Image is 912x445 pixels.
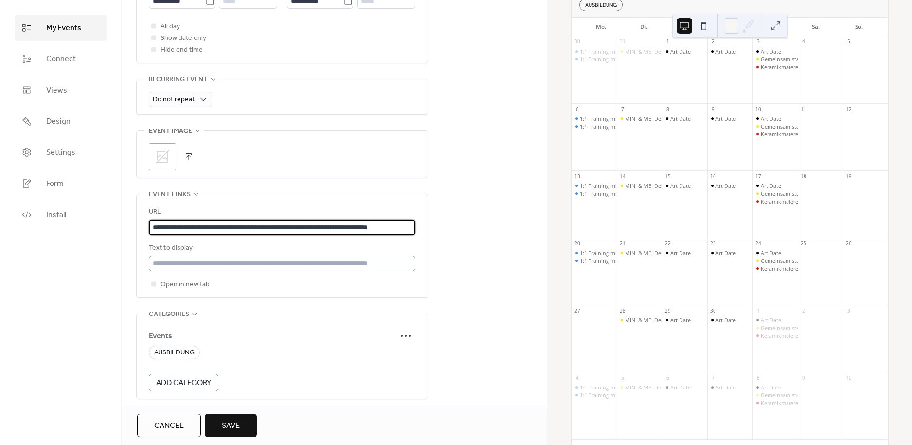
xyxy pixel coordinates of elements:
[761,56,876,63] div: Gemeinsam stark: Kreativzeit für Kind & Eltern
[617,48,662,55] div: MINI & ME: Dein Moment mit Baby
[574,38,581,45] div: 30
[580,115,763,122] div: 1:1 Training mit [PERSON_NAME] (digital oder 5020 [GEOGRAPHIC_DATA])
[149,143,176,170] div: ;
[580,123,763,130] div: 1:1 Training mit [PERSON_NAME] (digital oder 5020 [GEOGRAPHIC_DATA])
[572,249,617,257] div: 1:1 Training mit Caterina (digital oder 5020 Salzburg)
[617,249,662,257] div: MINI & ME: Dein Moment mit Baby
[670,182,691,189] div: Art Date
[752,257,798,264] div: Gemeinsam stark: Kreativzeit für Kind & Eltern
[715,384,736,391] div: Art Date
[617,182,662,189] div: MINI & ME: Dein Moment mit Baby
[752,56,798,63] div: Gemeinsam stark: Kreativzeit für Kind & Eltern
[580,190,763,197] div: 1:1 Training mit [PERSON_NAME] (digital oder 5020 [GEOGRAPHIC_DATA])
[710,374,716,381] div: 7
[761,182,781,189] div: Art Date
[761,399,887,407] div: Keramikmalerei: Gestalte deinen Selbstliebe-Anker
[710,173,716,180] div: 16
[149,331,396,342] span: Events
[752,190,798,197] div: Gemeinsam stark: Kreativzeit für Kind & Eltern
[580,56,763,63] div: 1:1 Training mit [PERSON_NAME] (digital oder 5020 [GEOGRAPHIC_DATA])
[707,182,752,189] div: Art Date
[665,18,708,36] div: Mi.
[15,170,107,197] a: Form
[707,384,752,391] div: Art Date
[761,257,876,264] div: Gemeinsam stark: Kreativzeit für Kind & Eltern
[572,123,617,130] div: 1:1 Training mit Caterina (digital oder 5020 Salzburg)
[574,240,581,247] div: 20
[580,249,763,257] div: 1:1 Training mit [PERSON_NAME] (digital oder 5020 [GEOGRAPHIC_DATA])
[664,106,671,112] div: 8
[800,173,807,180] div: 18
[715,115,736,122] div: Art Date
[580,391,763,399] div: 1:1 Training mit [PERSON_NAME] (digital oder 5020 [GEOGRAPHIC_DATA])
[619,307,626,314] div: 28
[149,374,218,391] button: Add Category
[752,265,798,272] div: Keramikmalerei: Gestalte deinen Selbstliebe-Anker
[574,307,581,314] div: 27
[149,206,413,218] div: URL
[752,384,798,391] div: Art Date
[622,18,665,36] div: Di.
[15,15,107,41] a: My Events
[222,420,240,432] span: Save
[752,130,798,138] div: Keramikmalerei: Gestalte deinen Selbstliebe-Anker
[572,115,617,122] div: 1:1 Training mit Caterina (digital oder 5020 Salzburg)
[153,93,195,106] span: Do not repeat
[154,347,195,359] span: AUSBILDUNG
[664,374,671,381] div: 6
[755,38,762,45] div: 3
[46,178,64,190] span: Form
[580,48,763,55] div: 1:1 Training mit [PERSON_NAME] (digital oder 5020 [GEOGRAPHIC_DATA])
[761,130,887,138] div: Keramikmalerei: Gestalte deinen Selbstliebe-Anker
[715,316,736,324] div: Art Date
[752,324,798,332] div: Gemeinsam stark: Kreativzeit für Kind & Eltern
[617,316,662,324] div: MINI & ME: Dein Moment mit Baby
[15,46,107,72] a: Connect
[572,391,617,399] div: 1:1 Training mit Caterina (digital oder 5020 Salzburg)
[625,182,712,189] div: MINI & ME: Dein Moment mit Baby
[662,249,707,257] div: Art Date
[761,384,781,391] div: Art Date
[574,374,581,381] div: 4
[752,399,798,407] div: Keramikmalerei: Gestalte deinen Selbstliebe-Anker
[46,85,67,96] span: Views
[149,309,189,320] span: Categories
[664,240,671,247] div: 22
[761,324,876,332] div: Gemeinsam stark: Kreativzeit für Kind & Eltern
[161,44,203,56] span: Hide end time
[755,374,762,381] div: 8
[625,48,712,55] div: MINI & ME: Dein Moment mit Baby
[619,374,626,381] div: 5
[710,240,716,247] div: 23
[574,173,581,180] div: 13
[710,106,716,112] div: 9
[154,420,184,432] span: Cancel
[715,182,736,189] div: Art Date
[755,173,762,180] div: 17
[845,240,852,247] div: 26
[572,190,617,197] div: 1:1 Training mit Caterina (digital oder 5020 Salzburg)
[664,307,671,314] div: 29
[761,332,887,339] div: Keramikmalerei: Gestalte deinen Selbstliebe-Anker
[662,48,707,55] div: Art Date
[794,18,837,36] div: Sa.
[761,63,887,71] div: Keramikmalerei: Gestalte deinen Selbstliebe-Anker
[800,240,807,247] div: 25
[845,38,852,45] div: 5
[46,209,66,221] span: Install
[752,198,798,205] div: Keramikmalerei: Gestalte deinen Selbstliebe-Anker
[662,316,707,324] div: Art Date
[149,74,208,86] span: Recurring event
[752,182,798,189] div: Art Date
[619,106,626,112] div: 7
[619,173,626,180] div: 14
[715,48,736,55] div: Art Date
[800,38,807,45] div: 4
[755,240,762,247] div: 24
[710,307,716,314] div: 30
[838,18,880,36] div: So.
[617,384,662,391] div: MINI & ME: Dein Moment mit Baby
[752,48,798,55] div: Art Date
[761,391,876,399] div: Gemeinsam stark: Kreativzeit für Kind & Eltern
[149,189,191,201] span: Event links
